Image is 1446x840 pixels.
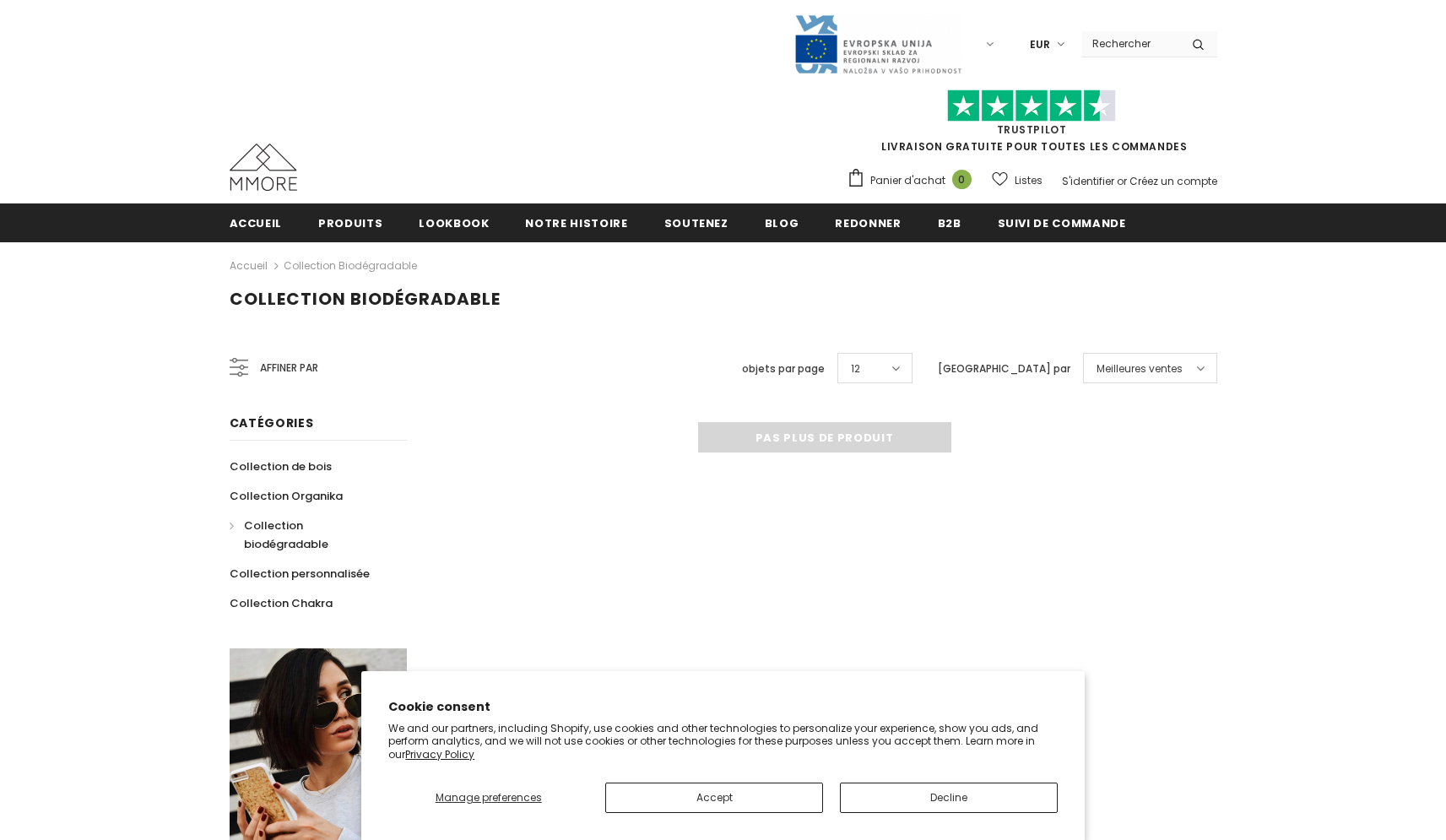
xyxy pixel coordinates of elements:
a: S'identifier [1062,174,1114,188]
p: We and our partners, including Shopify, use cookies and other technologies to personalize your ex... [388,722,1058,761]
span: EUR [1030,36,1050,53]
input: Search Site [1082,31,1179,56]
img: Javni Razpis [793,14,962,75]
span: Collection biodégradable [230,287,501,311]
h2: Cookie consent [388,698,1058,716]
label: objets par page [742,360,825,377]
span: Catégories [230,415,314,431]
a: Panier d'achat 0 [847,168,980,193]
span: Lookbook [419,215,489,231]
span: Meilleures ventes [1097,360,1183,377]
a: Créez un compte [1129,174,1217,188]
span: Collection de bois [230,458,332,474]
span: Panier d'achat [870,172,945,189]
a: soutenez [664,203,728,241]
span: LIVRAISON GRATUITE POUR TOUTES LES COMMANDES [847,97,1217,154]
a: Collection Chakra [230,588,333,618]
a: Notre histoire [525,203,627,241]
span: Collection personnalisée [230,566,370,582]
span: Manage preferences [436,790,542,805]
a: Blog [765,203,799,241]
a: TrustPilot [997,122,1067,137]
img: Cas MMORE [230,144,297,191]
span: Blog [765,215,799,231]
a: Produits [318,203,382,241]
label: [GEOGRAPHIC_DATA] par [938,360,1070,377]
span: Suivi de commande [998,215,1126,231]
button: Decline [840,783,1058,813]
span: Accueil [230,215,283,231]
button: Accept [605,783,823,813]
span: soutenez [664,215,728,231]
a: Redonner [835,203,901,241]
a: Collection biodégradable [230,511,388,559]
span: Redonner [835,215,901,231]
span: 0 [952,170,972,189]
span: B2B [938,215,961,231]
span: 12 [851,360,860,377]
span: Produits [318,215,382,231]
a: Collection de bois [230,452,332,481]
a: Suivi de commande [998,203,1126,241]
span: Collection Chakra [230,595,333,611]
a: Collection Organika [230,481,343,511]
a: B2B [938,203,961,241]
span: Affiner par [260,359,318,377]
img: Faites confiance aux étoiles pilotes [947,89,1116,122]
button: Manage preferences [388,783,588,813]
a: Javni Razpis [793,36,962,51]
a: Accueil [230,203,283,241]
a: Privacy Policy [405,747,474,761]
a: Collection personnalisée [230,559,370,588]
a: Listes [992,165,1043,195]
span: or [1117,174,1127,188]
span: Listes [1015,172,1043,189]
span: Collection biodégradable [244,518,328,552]
a: Lookbook [419,203,489,241]
a: Collection biodégradable [284,258,417,273]
a: Accueil [230,256,268,276]
span: Notre histoire [525,215,627,231]
span: Collection Organika [230,488,343,504]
